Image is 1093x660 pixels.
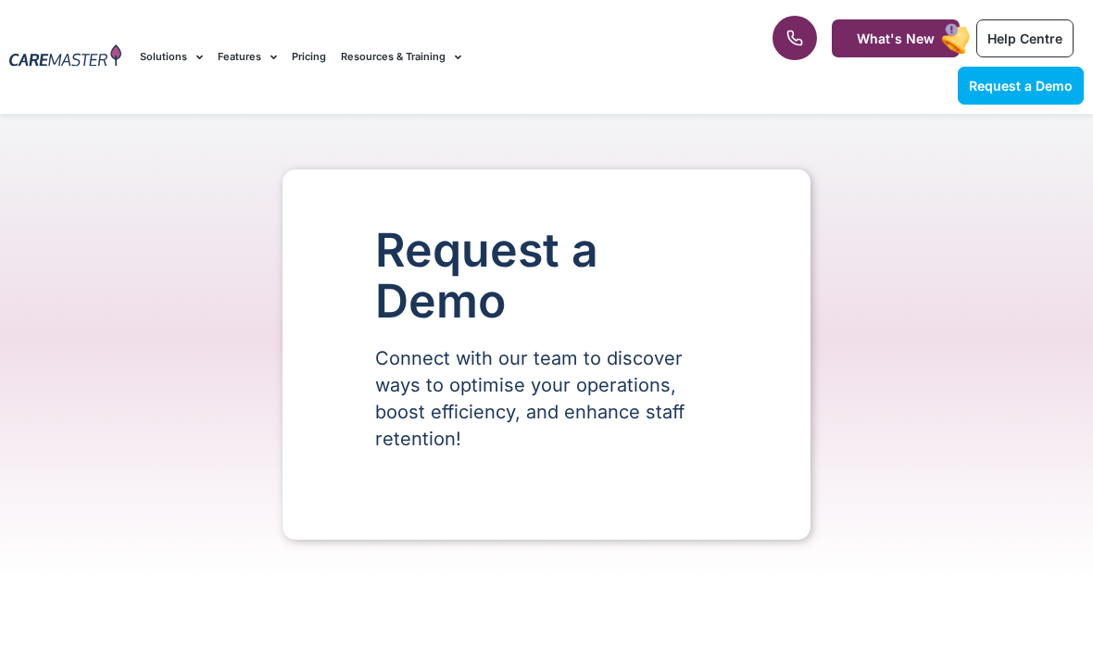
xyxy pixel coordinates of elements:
a: What's New [832,19,960,57]
span: Help Centre [987,31,1062,46]
a: Request a Demo [958,67,1084,105]
a: Features [218,26,277,88]
nav: Menu [140,26,697,88]
a: Resources & Training [341,26,461,88]
h1: Request a Demo [375,225,718,327]
a: Pricing [292,26,326,88]
p: Connect with our team to discover ways to optimise your operations, boost efficiency, and enhance... [375,345,718,453]
img: CareMaster Logo [9,44,121,69]
a: Solutions [140,26,203,88]
span: Request a Demo [969,78,1073,93]
span: What's New [857,31,935,46]
a: Help Centre [976,19,1074,57]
